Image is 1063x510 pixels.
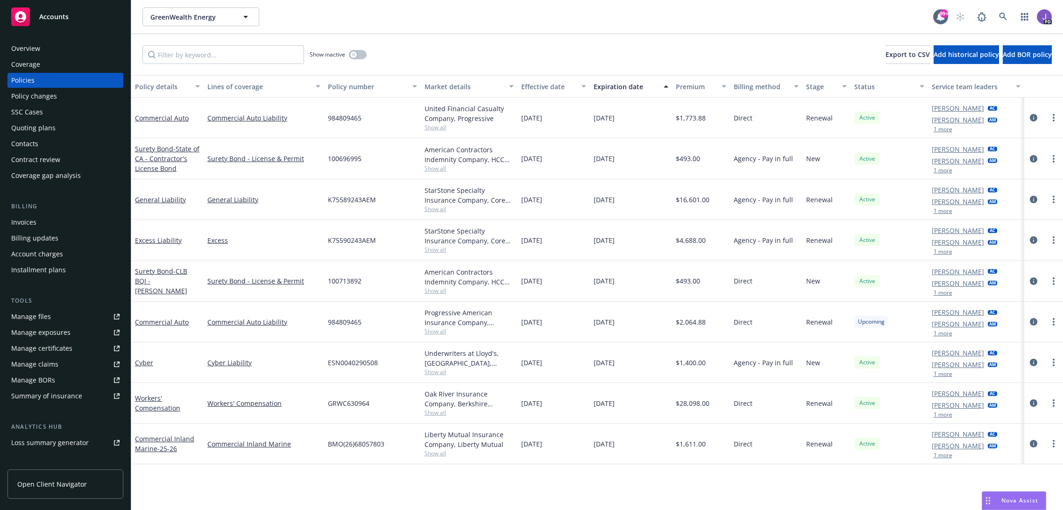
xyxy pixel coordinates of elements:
[517,75,590,98] button: Effective date
[11,357,58,372] div: Manage claims
[734,398,752,408] span: Direct
[934,371,952,377] button: 1 more
[932,267,984,276] a: [PERSON_NAME]
[328,154,361,163] span: 100696995
[7,168,123,183] a: Coverage gap analysis
[204,75,324,98] button: Lines of coverage
[932,156,984,166] a: [PERSON_NAME]
[858,236,877,244] span: Active
[886,45,930,64] button: Export to CSV
[932,226,984,235] a: [PERSON_NAME]
[858,439,877,448] span: Active
[1028,438,1039,449] a: circleInformation
[328,113,361,123] span: 984809465
[11,262,66,277] div: Installment plans
[11,168,81,183] div: Coverage gap analysis
[157,444,177,453] span: - 25-26
[207,154,320,163] a: Surety Bond - License & Permit
[521,398,542,408] span: [DATE]
[1003,50,1052,59] span: Add BOR policy
[328,439,384,449] span: BMO(26)68057803
[1028,357,1039,368] a: circleInformation
[806,113,833,123] span: Renewal
[928,75,1025,98] button: Service team leaders
[425,123,514,131] span: Show all
[676,317,706,327] span: $2,064.88
[207,358,320,368] a: Cyber Liability
[207,439,320,449] a: Commercial Inland Marine
[131,75,204,98] button: Policy details
[1015,7,1034,26] a: Switch app
[207,113,320,123] a: Commercial Auto Liability
[734,439,752,449] span: Direct
[858,113,877,122] span: Active
[135,195,186,204] a: General Liability
[207,276,320,286] a: Surety Bond - License & Permit
[806,154,820,163] span: New
[328,235,376,245] span: K75590243AEM
[594,358,615,368] span: [DATE]
[934,290,952,296] button: 1 more
[207,317,320,327] a: Commercial Auto Liability
[590,75,672,98] button: Expiration date
[11,231,58,246] div: Billing updates
[11,341,72,356] div: Manage certificates
[806,82,836,92] div: Stage
[11,136,38,151] div: Contacts
[135,144,199,173] span: - State of CA - Contractor's License Bond
[142,45,304,64] input: Filter by keyword...
[7,435,123,450] a: Loss summary generator
[135,394,180,412] a: Workers' Compensation
[1028,112,1039,123] a: circleInformation
[7,136,123,151] a: Contacts
[328,317,361,327] span: 984809465
[594,113,615,123] span: [DATE]
[676,113,706,123] span: $1,773.88
[734,276,752,286] span: Direct
[7,325,123,340] a: Manage exposures
[521,276,542,286] span: [DATE]
[7,231,123,246] a: Billing updates
[17,479,87,489] span: Open Client Navigator
[425,449,514,457] span: Show all
[886,50,930,59] span: Export to CSV
[858,318,885,326] span: Upcoming
[7,73,123,88] a: Policies
[734,113,752,123] span: Direct
[951,7,970,26] a: Start snowing
[676,82,716,92] div: Premium
[934,249,952,255] button: 1 more
[932,429,984,439] a: [PERSON_NAME]
[676,235,706,245] span: $4,688.00
[521,439,542,449] span: [DATE]
[328,82,407,92] div: Policy number
[11,41,40,56] div: Overview
[11,389,82,404] div: Summary of insurance
[676,195,709,205] span: $16,601.00
[425,430,514,449] div: Liberty Mutual Insurance Company, Liberty Mutual
[425,409,514,417] span: Show all
[806,439,833,449] span: Renewal
[135,144,199,173] a: Surety Bond
[734,235,793,245] span: Agency - Pay in full
[1048,397,1059,409] a: more
[858,195,877,204] span: Active
[594,439,615,449] span: [DATE]
[7,422,123,432] div: Analytics hub
[135,236,182,245] a: Excess Liability
[7,373,123,388] a: Manage BORs
[425,308,514,327] div: Progressive American Insurance Company, Progressive
[328,358,378,368] span: ESN0040290508
[676,154,700,163] span: $493.00
[932,115,984,125] a: [PERSON_NAME]
[806,195,833,205] span: Renewal
[972,7,991,26] a: Report a Bug
[1048,112,1059,123] a: more
[7,202,123,211] div: Billing
[7,41,123,56] a: Overview
[1048,438,1059,449] a: more
[425,226,514,246] div: StarStone Specialty Insurance Company, Core Specialty, US Risk Insurance Group, Inc.
[207,235,320,245] a: Excess
[328,276,361,286] span: 100713892
[932,103,984,113] a: [PERSON_NAME]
